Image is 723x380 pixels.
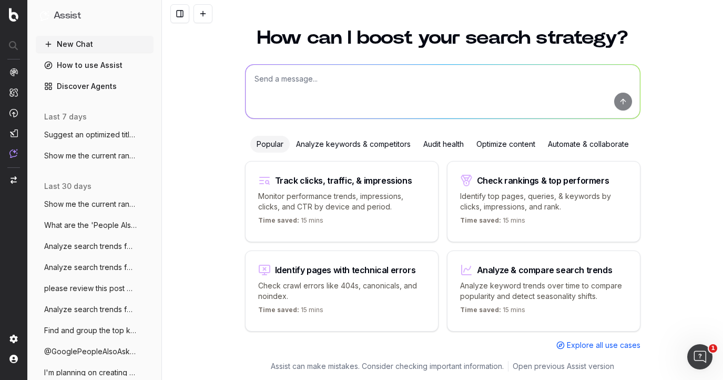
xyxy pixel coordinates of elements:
[9,129,18,137] img: Studio
[271,361,504,372] p: Assist can make mistakes. Consider checking important information.
[36,126,154,143] button: Suggest an optimized title and descripti
[460,216,501,224] span: Time saved:
[250,136,290,153] div: Popular
[36,301,154,318] button: Analyze search trends for: [DATE] for
[709,344,717,353] span: 1
[36,259,154,276] button: Analyze search trends for: ABCmouse 2
[567,340,640,351] span: Explore all use cases
[36,196,154,213] button: Show me the current rankings for https:/
[36,322,154,339] button: Find and group the top keywords for illi
[258,216,323,229] p: 15 mins
[9,88,18,97] img: Intelligence
[477,176,609,185] div: Check rankings & top performers
[36,36,154,53] button: New Chat
[542,136,635,153] div: Automate & collaborate
[44,367,137,378] span: I'm planning on creating a blog post for
[11,176,17,184] img: Switch project
[513,361,614,372] a: Open previous Assist version
[556,340,640,351] a: Explore all use cases
[460,216,525,229] p: 15 mins
[44,241,137,252] span: Analyze search trends for: Christmas pri
[44,181,91,192] span: last 30 days
[44,151,137,161] span: Show me the current rankings for https:/
[460,306,501,314] span: Time saved:
[9,335,18,343] img: Setting
[417,136,470,153] div: Audit health
[36,280,154,297] button: please review this post on play based le
[40,8,149,23] button: Assist
[44,199,137,209] span: Show me the current rankings for https:/
[36,57,154,74] a: How to use Assist
[245,28,640,47] h1: How can I boost your search strategy?
[44,220,137,231] span: What are the 'People Also Ask' questions
[275,176,412,185] div: Track clicks, traffic, & impressions
[54,8,81,23] h1: Assist
[687,344,712,369] iframe: Intercom live chat
[258,306,323,318] p: 15 mins
[470,136,542,153] div: Optimize content
[44,262,137,273] span: Analyze search trends for: ABCmouse 2
[36,238,154,255] button: Analyze search trends for: Christmas pri
[9,149,18,158] img: Assist
[40,11,49,21] img: Assist
[477,266,613,274] div: Analyze & compare search trends
[36,78,154,95] a: Discover Agents
[36,147,154,164] button: Show me the current rankings for https:/
[9,108,18,117] img: Activation
[44,112,87,122] span: last 7 days
[9,8,18,22] img: Botify logo
[44,283,137,294] span: please review this post on play based le
[258,216,299,224] span: Time saved:
[44,346,137,357] span: @GooglePeopleAlsoAsk What questions do p
[460,281,627,302] p: Analyze keyword trends over time to compare popularity and detect seasonality shifts.
[460,306,525,318] p: 15 mins
[460,191,627,212] p: Identify top pages, queries, & keywords by clicks, impressions, and rank.
[290,136,417,153] div: Analyze keywords & competitors
[44,325,137,336] span: Find and group the top keywords for illi
[9,355,18,363] img: My account
[36,217,154,234] button: What are the 'People Also Ask' questions
[258,191,425,212] p: Monitor performance trends, impressions, clicks, and CTR by device and period.
[9,68,18,76] img: Analytics
[258,306,299,314] span: Time saved:
[36,343,154,360] button: @GooglePeopleAlsoAsk What questions do p
[275,266,416,274] div: Identify pages with technical errors
[258,281,425,302] p: Check crawl errors like 404s, canonicals, and noindex.
[44,129,137,140] span: Suggest an optimized title and descripti
[44,304,137,315] span: Analyze search trends for: [DATE] for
